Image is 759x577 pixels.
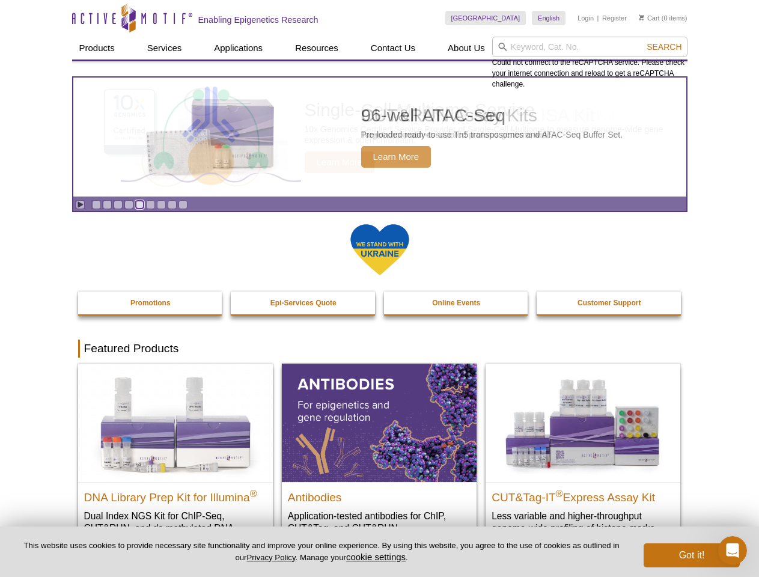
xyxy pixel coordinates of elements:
[639,14,660,22] a: Cart
[361,106,623,124] h2: 96-well ATAC-Seq
[578,14,594,22] a: Login
[597,11,599,25] li: |
[72,37,122,60] a: Products
[643,41,685,52] button: Search
[440,37,492,60] a: About Us
[492,37,687,57] input: Keyword, Cat. No.
[168,200,177,209] a: Go to slide 8
[114,200,123,209] a: Go to slide 3
[84,486,267,504] h2: DNA Library Prep Kit for Illumina
[432,299,480,307] strong: Online Events
[84,510,267,546] p: Dual Index NGS Kit for ChIP-Seq, CUT&RUN, and ds methylated DNA assays.
[270,299,337,307] strong: Epi-Services Quote
[135,200,144,209] a: Go to slide 5
[207,37,270,60] a: Applications
[639,11,687,25] li: (0 items)
[246,553,295,562] a: Privacy Policy
[231,292,376,314] a: Epi-Services Quote
[537,292,682,314] a: Customer Support
[639,14,644,20] img: Your Cart
[92,200,101,209] a: Go to slide 1
[644,543,740,567] button: Got it!
[198,14,319,25] h2: Enabling Epigenetics Research
[486,364,680,546] a: CUT&Tag-IT® Express Assay Kit CUT&Tag-IT®Express Assay Kit Less variable and higher-throughput ge...
[146,200,155,209] a: Go to slide 6
[492,510,674,534] p: Less variable and higher-throughput genome-wide profiling of histone marks​.
[282,364,477,546] a: All Antibodies Antibodies Application-tested antibodies for ChIP, CUT&Tag, and CUT&RUN.
[73,78,686,197] article: 96-well ATAC-Seq
[76,200,85,209] a: Toggle autoplay
[140,37,189,60] a: Services
[361,129,623,140] p: Pre-loaded ready-to-use Tn5 transposomes and ATAC-Seq Buffer Set.
[157,200,166,209] a: Go to slide 7
[492,37,687,90] div: Could not connect to the reCAPTCHA service. Please check your internet connection and reload to g...
[532,11,565,25] a: English
[445,11,526,25] a: [GEOGRAPHIC_DATA]
[78,364,273,481] img: DNA Library Prep Kit for Illumina
[492,486,674,504] h2: CUT&Tag-IT Express Assay Kit
[556,488,563,498] sup: ®
[78,292,224,314] a: Promotions
[78,340,681,358] h2: Featured Products
[361,146,431,168] span: Learn More
[384,292,529,314] a: Online Events
[364,37,422,60] a: Contact Us
[350,223,410,276] img: We Stand With Ukraine
[288,510,471,534] p: Application-tested antibodies for ChIP, CUT&Tag, and CUT&RUN.
[602,14,627,22] a: Register
[19,540,624,563] p: This website uses cookies to provide necessary site functionality and improve your online experie...
[647,42,681,52] span: Search
[124,200,133,209] a: Go to slide 4
[288,486,471,504] h2: Antibodies
[288,37,346,60] a: Resources
[178,200,187,209] a: Go to slide 9
[718,536,747,565] iframe: Intercom live chat
[346,552,406,562] button: cookie settings
[103,200,112,209] a: Go to slide 2
[578,299,641,307] strong: Customer Support
[136,92,286,182] img: Active Motif Kit photo
[73,78,686,197] a: Active Motif Kit photo 96-well ATAC-Seq Pre-loaded ready-to-use Tn5 transposomes and ATAC-Seq Buf...
[486,364,680,481] img: CUT&Tag-IT® Express Assay Kit
[282,364,477,481] img: All Antibodies
[130,299,171,307] strong: Promotions
[250,488,257,498] sup: ®
[78,364,273,558] a: DNA Library Prep Kit for Illumina DNA Library Prep Kit for Illumina® Dual Index NGS Kit for ChIP-...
